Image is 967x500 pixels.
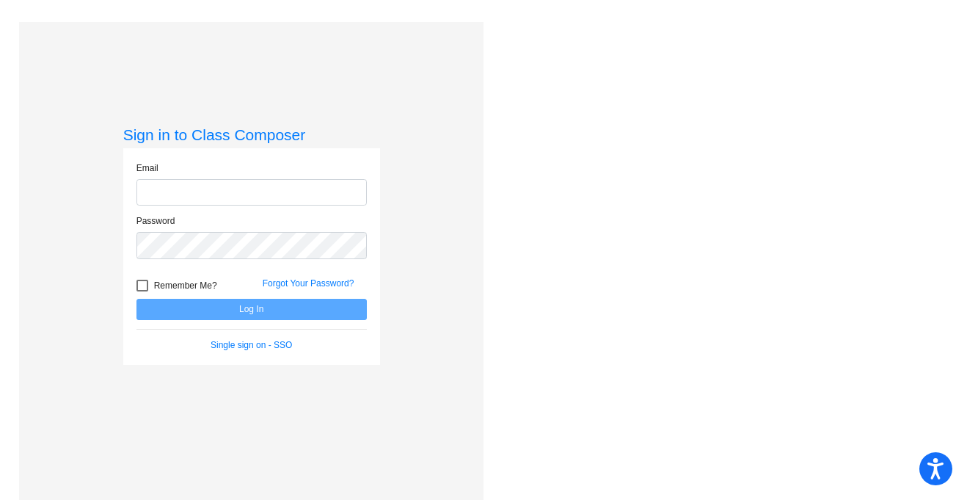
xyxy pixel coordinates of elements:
[123,126,380,144] h3: Sign in to Class Composer
[136,299,367,320] button: Log In
[136,214,175,228] label: Password
[263,278,354,289] a: Forgot Your Password?
[211,340,292,350] a: Single sign on - SSO
[136,162,158,175] label: Email
[154,277,217,294] span: Remember Me?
